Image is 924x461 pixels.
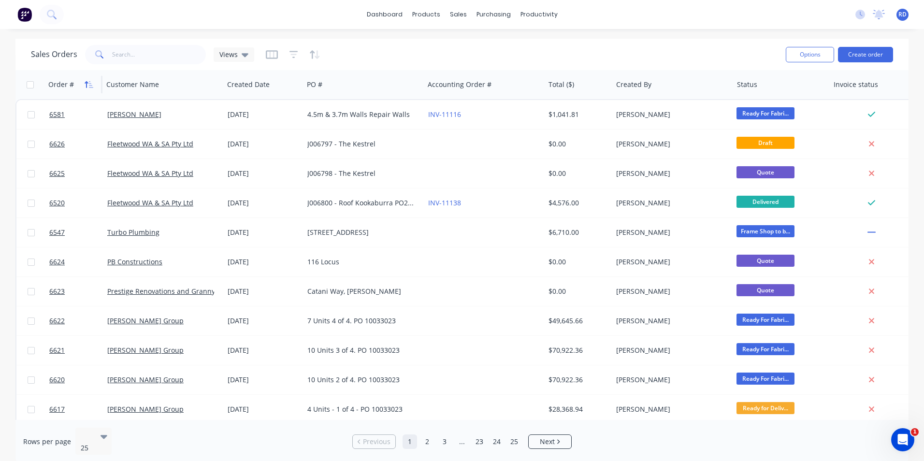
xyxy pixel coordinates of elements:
[49,306,107,335] a: 6622
[616,404,723,414] div: [PERSON_NAME]
[307,139,415,149] div: J006797 - The Kestrel
[898,10,907,19] span: RD
[348,434,576,449] ul: Pagination
[616,198,723,208] div: [PERSON_NAME]
[307,80,322,89] div: PO #
[549,198,605,208] div: $4,576.00
[49,336,107,365] a: 6621
[307,110,415,119] div: 4.5m & 3.7m Walls Repair Walls
[736,107,794,119] span: Ready For Fabri...
[307,228,415,237] div: [STREET_ADDRESS]
[428,110,461,119] a: INV-11116
[437,434,452,449] a: Page 3
[834,80,878,89] div: Invoice status
[17,7,32,22] img: Factory
[49,277,107,306] a: 6623
[549,404,605,414] div: $28,368.94
[911,428,919,436] span: 1
[107,404,184,414] a: [PERSON_NAME] Group
[549,316,605,326] div: $49,645.66
[228,139,300,149] div: [DATE]
[549,228,605,237] div: $6,710.00
[228,287,300,296] div: [DATE]
[107,375,184,384] a: [PERSON_NAME] Group
[49,316,65,326] span: 6622
[507,434,521,449] a: Page 25
[307,257,415,267] div: 116 Locus
[228,346,300,355] div: [DATE]
[49,159,107,188] a: 6625
[228,375,300,385] div: [DATE]
[445,7,472,22] div: sales
[307,198,415,208] div: J006800 - Roof Kookaburra PO257977
[549,169,605,178] div: $0.00
[455,434,469,449] a: Jump forward
[540,437,555,447] span: Next
[228,257,300,267] div: [DATE]
[891,428,914,451] iframe: Intercom live chat
[107,169,193,178] a: Fleetwood WA & SA Pty Ltd
[549,80,574,89] div: Total ($)
[49,169,65,178] span: 6625
[49,188,107,217] a: 6520
[307,287,415,296] div: Catani Way, [PERSON_NAME]
[228,110,300,119] div: [DATE]
[49,404,65,414] span: 6617
[616,346,723,355] div: [PERSON_NAME]
[49,375,65,385] span: 6620
[736,314,794,326] span: Ready For Fabri...
[219,49,238,59] span: Views
[428,198,461,207] a: INV-11138
[736,196,794,208] span: Delivered
[737,80,757,89] div: Status
[107,198,193,207] a: Fleetwood WA & SA Pty Ltd
[49,287,65,296] span: 6623
[49,218,107,247] a: 6547
[307,316,415,326] div: 7 Units 4 of 4. PO 10033023
[736,284,794,296] span: Quote
[107,287,260,296] a: Prestige Renovations and Granny Flats PTY LTD
[228,228,300,237] div: [DATE]
[549,257,605,267] div: $0.00
[616,375,723,385] div: [PERSON_NAME]
[616,287,723,296] div: [PERSON_NAME]
[616,257,723,267] div: [PERSON_NAME]
[49,365,107,394] a: 6620
[49,257,65,267] span: 6624
[49,198,65,208] span: 6520
[736,402,794,414] span: Ready for Deliv...
[49,228,65,237] span: 6547
[428,80,491,89] div: Accounting Order #
[48,80,74,89] div: Order #
[549,375,605,385] div: $70,922.36
[23,437,71,447] span: Rows per page
[549,110,605,119] div: $1,041.81
[107,110,161,119] a: [PERSON_NAME]
[549,346,605,355] div: $70,922.36
[736,255,794,267] span: Quote
[107,228,159,237] a: Turbo Plumbing
[81,443,92,453] div: 25
[307,346,415,355] div: 10 Units 3 of 4. PO 10033023
[228,404,300,414] div: [DATE]
[307,404,415,414] div: 4 Units - 1 of 4 - PO 10033023
[616,80,651,89] div: Created By
[549,139,605,149] div: $0.00
[49,395,107,424] a: 6617
[616,316,723,326] div: [PERSON_NAME]
[307,169,415,178] div: J006798 - The Kestrel
[516,7,563,22] div: productivity
[362,7,407,22] a: dashboard
[107,139,193,148] a: Fleetwood WA & SA Pty Ltd
[786,47,834,62] button: Options
[107,316,184,325] a: [PERSON_NAME] Group
[228,198,300,208] div: [DATE]
[49,110,65,119] span: 6581
[49,139,65,149] span: 6626
[49,247,107,276] a: 6624
[616,228,723,237] div: [PERSON_NAME]
[616,169,723,178] div: [PERSON_NAME]
[549,287,605,296] div: $0.00
[407,7,445,22] div: products
[490,434,504,449] a: Page 24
